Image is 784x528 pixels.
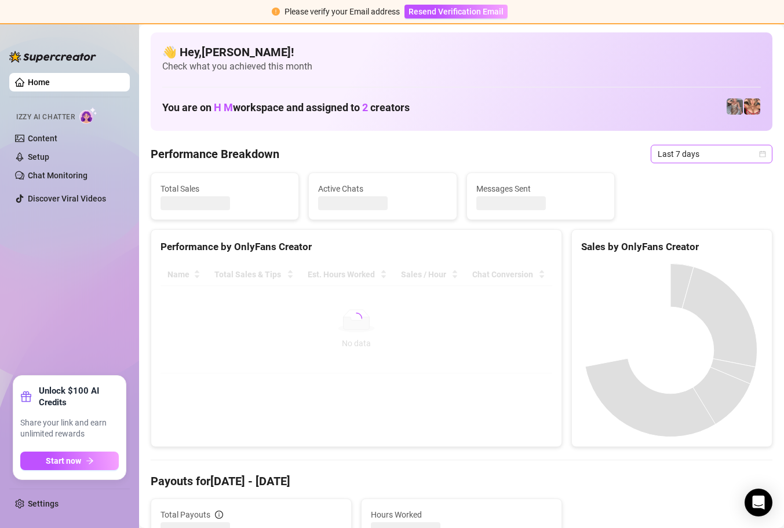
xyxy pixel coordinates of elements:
[151,146,279,162] h4: Performance Breakdown
[28,134,57,143] a: Content
[28,152,49,162] a: Setup
[161,239,552,255] div: Performance by OnlyFans Creator
[362,101,368,113] span: 2
[20,391,32,402] span: gift
[86,457,94,465] span: arrow-right
[272,8,280,16] span: exclamation-circle
[162,101,410,114] h1: You are on workspace and assigned to creators
[727,98,743,115] img: pennylondonvip
[658,145,765,163] span: Last 7 days
[404,5,508,19] button: Resend Verification Email
[285,5,400,18] div: Please verify your Email address
[318,182,447,195] span: Active Chats
[409,7,504,16] span: Resend Verification Email
[9,51,96,63] img: logo-BBDzfeDw.svg
[161,182,289,195] span: Total Sales
[759,151,766,157] span: calendar
[46,456,81,465] span: Start now
[581,239,763,255] div: Sales by OnlyFans Creator
[215,511,223,519] span: info-circle
[16,112,75,123] span: Izzy AI Chatter
[20,452,119,470] button: Start nowarrow-right
[214,101,233,113] span: H M
[28,194,106,203] a: Discover Viral Videos
[476,182,605,195] span: Messages Sent
[39,385,119,408] strong: Unlock $100 AI Credits
[79,107,97,124] img: AI Chatter
[745,489,772,516] div: Open Intercom Messenger
[28,171,87,180] a: Chat Monitoring
[28,499,59,508] a: Settings
[371,508,552,521] span: Hours Worked
[20,417,119,440] span: Share your link and earn unlimited rewards
[351,313,362,324] span: loading
[162,44,761,60] h4: 👋 Hey, [PERSON_NAME] !
[162,60,761,73] span: Check what you achieved this month
[28,78,50,87] a: Home
[161,508,210,521] span: Total Payouts
[151,473,772,489] h4: Payouts for [DATE] - [DATE]
[744,98,760,115] img: pennylondon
